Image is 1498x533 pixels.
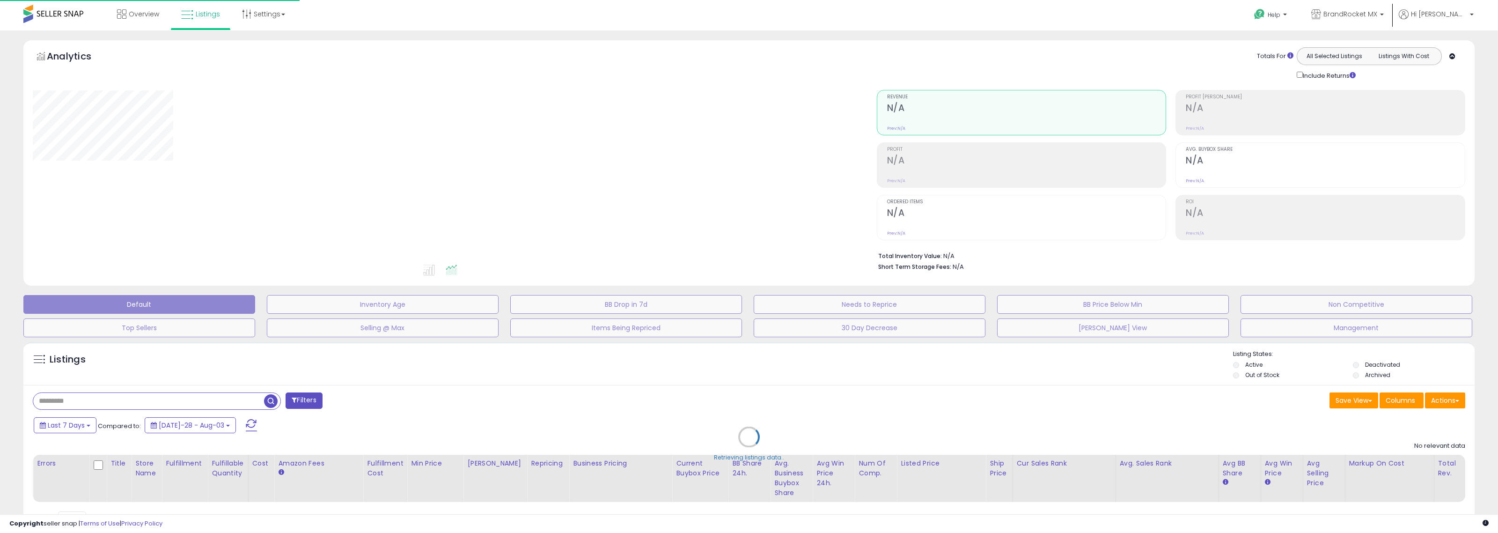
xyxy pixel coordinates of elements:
[887,230,905,236] small: Prev: N/A
[1241,318,1472,337] button: Management
[196,9,220,19] span: Listings
[754,295,985,314] button: Needs to Reprice
[878,250,1459,261] li: N/A
[9,519,44,528] strong: Copyright
[887,95,1166,100] span: Revenue
[1186,178,1204,184] small: Prev: N/A
[887,207,1166,220] h2: N/A
[887,147,1166,152] span: Profit
[1247,1,1296,30] a: Help
[47,50,110,65] h5: Analytics
[1254,8,1265,20] i: Get Help
[1241,295,1472,314] button: Non Competitive
[878,252,942,260] b: Total Inventory Value:
[1257,52,1293,61] div: Totals For
[1186,230,1204,236] small: Prev: N/A
[129,9,159,19] span: Overview
[1186,200,1465,205] span: ROI
[1186,155,1465,168] h2: N/A
[887,200,1166,205] span: Ordered Items
[1186,126,1204,131] small: Prev: N/A
[997,295,1229,314] button: BB Price Below Min
[1268,11,1280,19] span: Help
[510,295,742,314] button: BB Drop in 7d
[1300,50,1369,62] button: All Selected Listings
[1186,103,1465,115] h2: N/A
[1186,147,1465,152] span: Avg. Buybox Share
[1186,95,1465,100] span: Profit [PERSON_NAME]
[9,519,162,528] div: seller snap | |
[1323,9,1377,19] span: BrandRocket MX
[878,263,951,271] b: Short Term Storage Fees:
[754,318,985,337] button: 30 Day Decrease
[1411,9,1467,19] span: Hi [PERSON_NAME]
[1186,207,1465,220] h2: N/A
[267,295,499,314] button: Inventory Age
[887,178,905,184] small: Prev: N/A
[23,295,255,314] button: Default
[953,262,964,271] span: N/A
[714,453,784,462] div: Retrieving listings data..
[887,103,1166,115] h2: N/A
[887,155,1166,168] h2: N/A
[267,318,499,337] button: Selling @ Max
[1369,50,1439,62] button: Listings With Cost
[1399,9,1474,30] a: Hi [PERSON_NAME]
[1290,70,1367,81] div: Include Returns
[510,318,742,337] button: Items Being Repriced
[23,318,255,337] button: Top Sellers
[887,126,905,131] small: Prev: N/A
[997,318,1229,337] button: [PERSON_NAME] View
